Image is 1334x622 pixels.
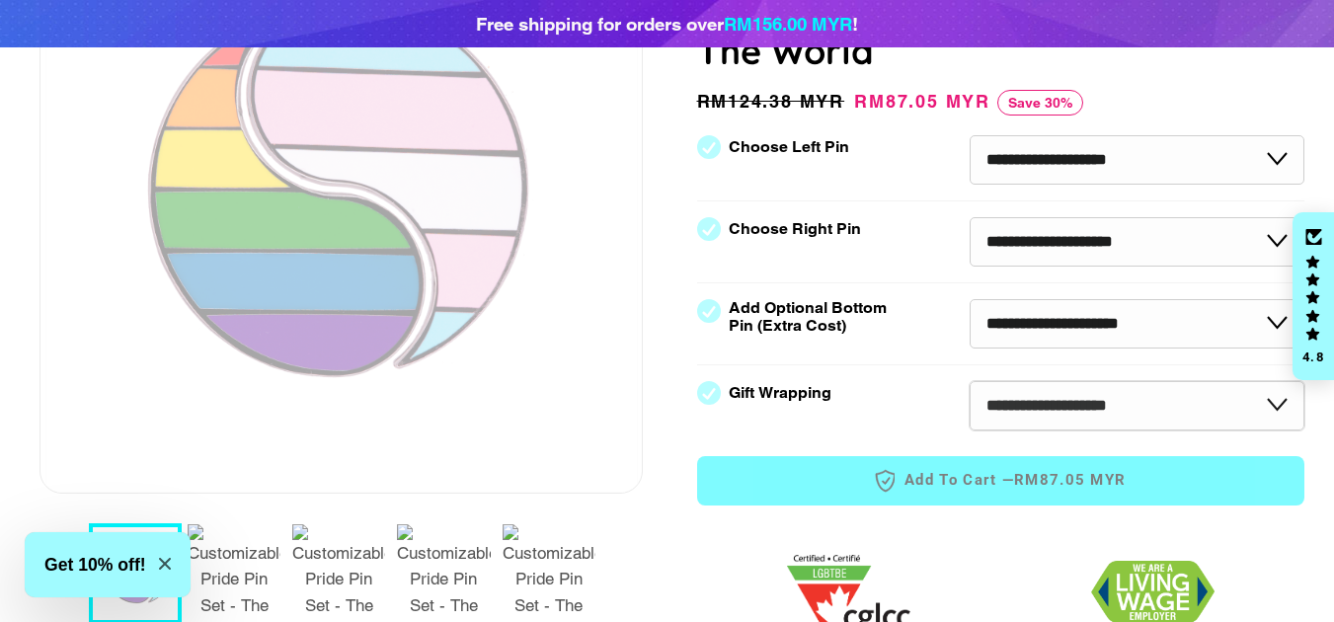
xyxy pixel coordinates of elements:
[729,299,895,335] label: Add Optional Bottom Pin (Extra Cost)
[476,10,858,38] div: Free shipping for orders over !
[1293,212,1334,380] div: Click to open Judge.me floating reviews tab
[729,138,849,156] label: Choose Left Pin
[697,88,850,116] span: RM124.38 MYR
[854,91,990,112] span: RM87.05 MYR
[697,456,1305,505] button: Add to Cart —RM87.05 MYR
[1014,470,1126,491] span: RM87.05 MYR
[997,90,1083,116] span: Save 30%
[727,468,1276,494] span: Add to Cart —
[1301,350,1325,363] div: 4.8
[724,13,852,35] span: RM156.00 MYR
[729,384,831,402] label: Gift Wrapping
[729,220,861,238] label: Choose Right Pin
